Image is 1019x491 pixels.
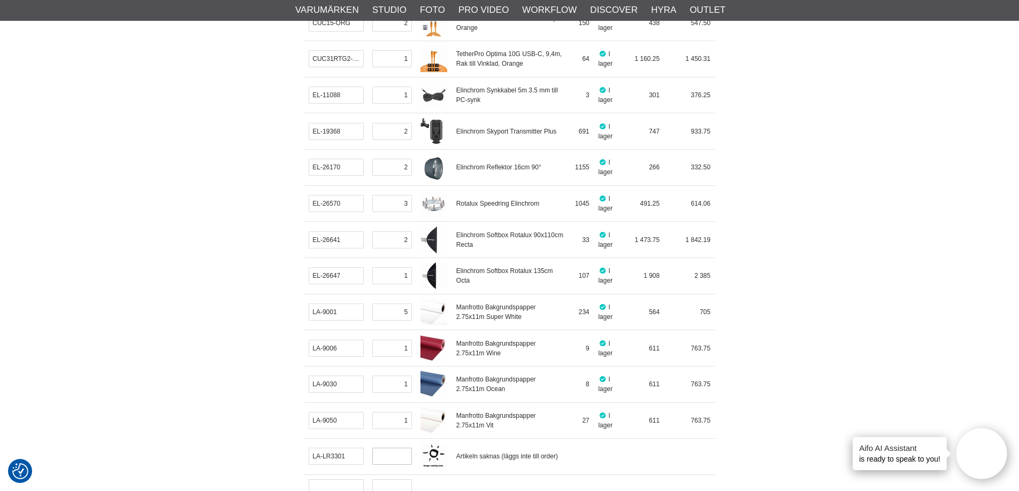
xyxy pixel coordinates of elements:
[649,91,660,99] span: 301
[691,380,710,388] span: 763.75
[582,55,589,63] span: 64
[649,163,660,171] span: 266
[420,227,447,253] img: EL26641-001.jpg
[420,82,447,108] img: el11088-sync-cable-01.jpg
[12,463,28,479] img: Revisit consent button
[582,236,589,244] span: 33
[420,3,445,17] a: Foto
[456,412,536,429] a: Manfrotto Bakgrundspapper 2.75x11m Vit
[586,380,589,388] span: 8
[420,118,447,145] img: el19368.jpg
[691,91,710,99] span: 376.25
[649,19,660,27] span: 438
[859,442,940,454] h4: Aifo AI Assistant
[598,14,612,32] span: I lager
[649,345,660,352] span: 611
[582,417,589,424] span: 27
[420,443,447,470] img: default.jpg
[649,380,660,388] span: 611
[456,87,558,104] a: Elinchrom Synkkabel 5m 3.5 mm till PC-synk
[579,128,589,135] span: 691
[456,340,536,357] a: Manfrotto Bakgrundspapper 2.75x11m Wine
[691,417,710,424] span: 763.75
[420,335,447,362] img: la9006-wine.jpg
[598,231,612,248] span: I lager
[420,154,447,181] img: el26170-reflector-01.jpg
[456,50,562,67] a: TetherPro Optima 10G USB-C, 9,4m, Rak till Vinklad, Orange
[420,45,447,72] img: tt-CUC31RTG2-ORG.jpg
[598,123,612,140] span: I lager
[590,3,638,17] a: Discover
[598,87,612,104] span: I lager
[685,236,710,244] span: 1 842.19
[691,345,710,352] span: 763.75
[458,3,509,17] a: Pro Video
[649,128,660,135] span: 747
[691,163,710,171] span: 332.50
[853,437,947,470] div: is ready to speak to you!
[456,163,541,171] a: Elinchrom Reflektor 16cm 90°
[522,3,577,17] a: Workflow
[649,417,660,424] span: 611
[691,19,710,27] span: 547.50
[420,190,447,217] img: el26559-01.jpg
[456,453,558,460] span: Artikeln saknas (läggs inte till order)
[634,55,660,63] span: 1 160.25
[651,3,676,17] a: Hyra
[579,272,589,279] span: 107
[586,345,589,352] span: 9
[598,412,612,429] span: I lager
[649,308,660,316] span: 564
[640,200,660,207] span: 491.25
[579,308,589,316] span: 234
[634,236,660,244] span: 1 473.75
[456,14,555,32] a: TetherPro USB-C till USB-C 4.6m | Orange
[691,128,710,135] span: 933.75
[598,303,612,321] span: I lager
[575,163,589,171] span: 1155
[420,10,447,36] img: tt-cuc15-org-tetherpro-01.jpg
[456,200,539,207] a: Rotalux Speedring Elinchrom
[579,19,589,27] span: 150
[295,3,359,17] a: Varumärken
[456,267,553,284] a: Elinchrom Softbox Rotalux 135cm Octa
[420,262,447,289] img: EL26647-001.jpg
[643,272,660,279] span: 1 908
[685,55,710,63] span: 1 450.31
[456,128,556,135] a: Elinchrom Skyport Transmitter Plus
[456,231,563,248] a: Elinchrom Softbox Rotalux 90x110cm Recta
[456,303,536,321] a: Manfrotto Bakgrundspapper 2.75x11m Super White
[694,272,710,279] span: 2 385
[586,91,589,99] span: 3
[12,462,28,481] button: Samtyckesinställningar
[456,376,536,393] a: Manfrotto Bakgrundspapper 2.75x11m Ocean
[420,299,447,325] img: la9001-superwhite.jpg
[420,407,447,434] img: la9050-white.jpg
[575,200,589,207] span: 1045
[420,371,447,398] img: la9030-ocean.jpg
[372,3,407,17] a: Studio
[598,195,612,212] span: I lager
[700,308,710,316] span: 705
[689,3,725,17] a: Outlet
[598,340,612,357] span: I lager
[691,200,710,207] span: 614.06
